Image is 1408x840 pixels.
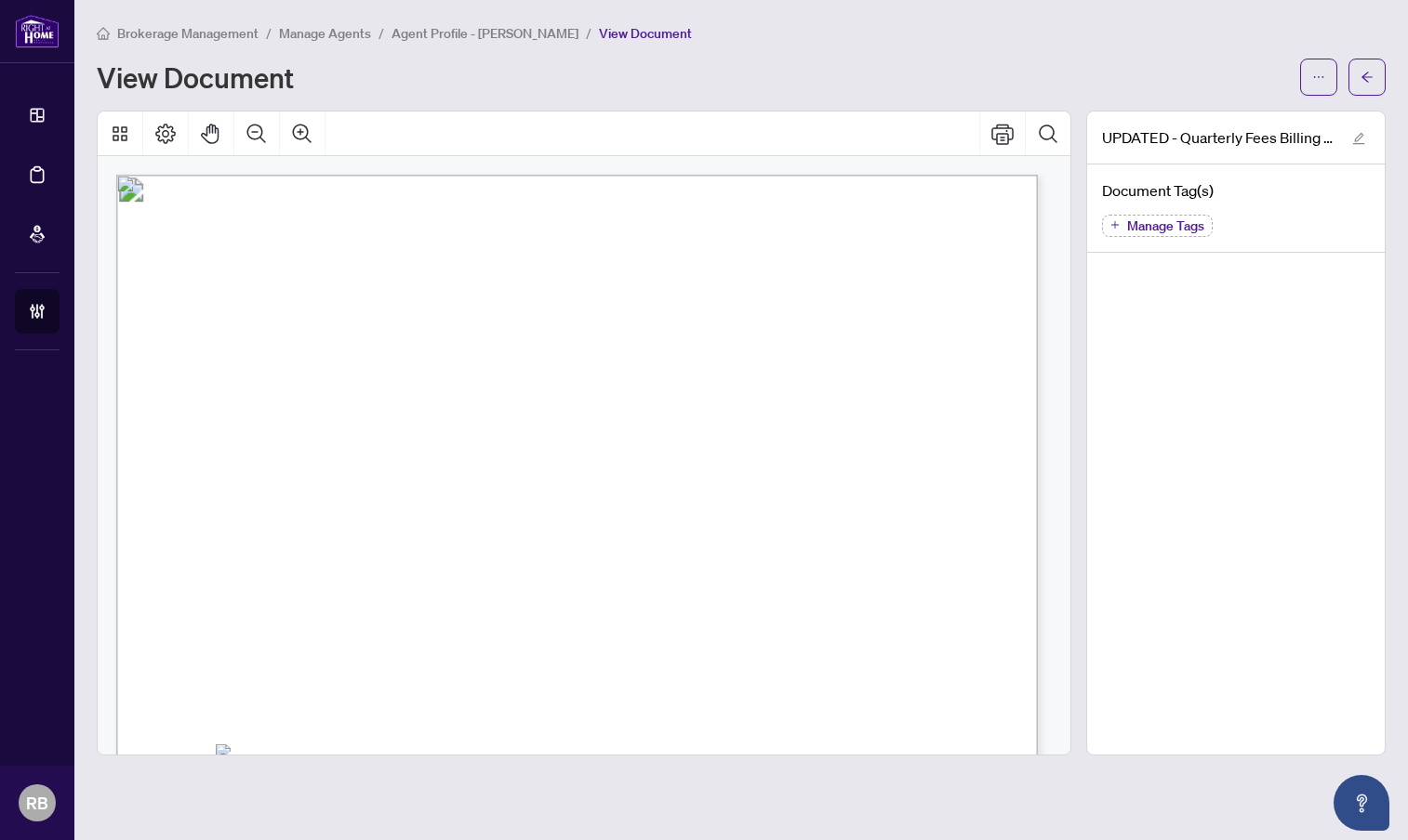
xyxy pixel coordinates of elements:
[1334,775,1389,831] button: Open asap
[97,62,294,92] h1: View Document
[1127,219,1204,232] span: Manage Tags
[1102,179,1370,202] h4: Document Tag(s)
[1312,71,1325,84] span: ellipsis
[1102,126,1335,149] span: UPDATED - Quarterly Fees Billing Authorization.pdf
[379,22,384,44] li: /
[1352,132,1365,145] span: edit
[266,22,272,44] li: /
[15,14,60,48] img: logo
[97,27,110,40] span: home
[117,25,259,42] span: Brokerage Management
[1110,220,1120,230] span: plus
[279,25,371,42] span: Manage Agents
[392,25,578,42] span: Agent Profile - [PERSON_NAME]
[599,25,692,42] span: View Document
[1361,71,1374,84] span: arrow-left
[1102,215,1213,237] button: Manage Tags
[26,790,48,816] span: RB
[586,22,591,44] li: /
